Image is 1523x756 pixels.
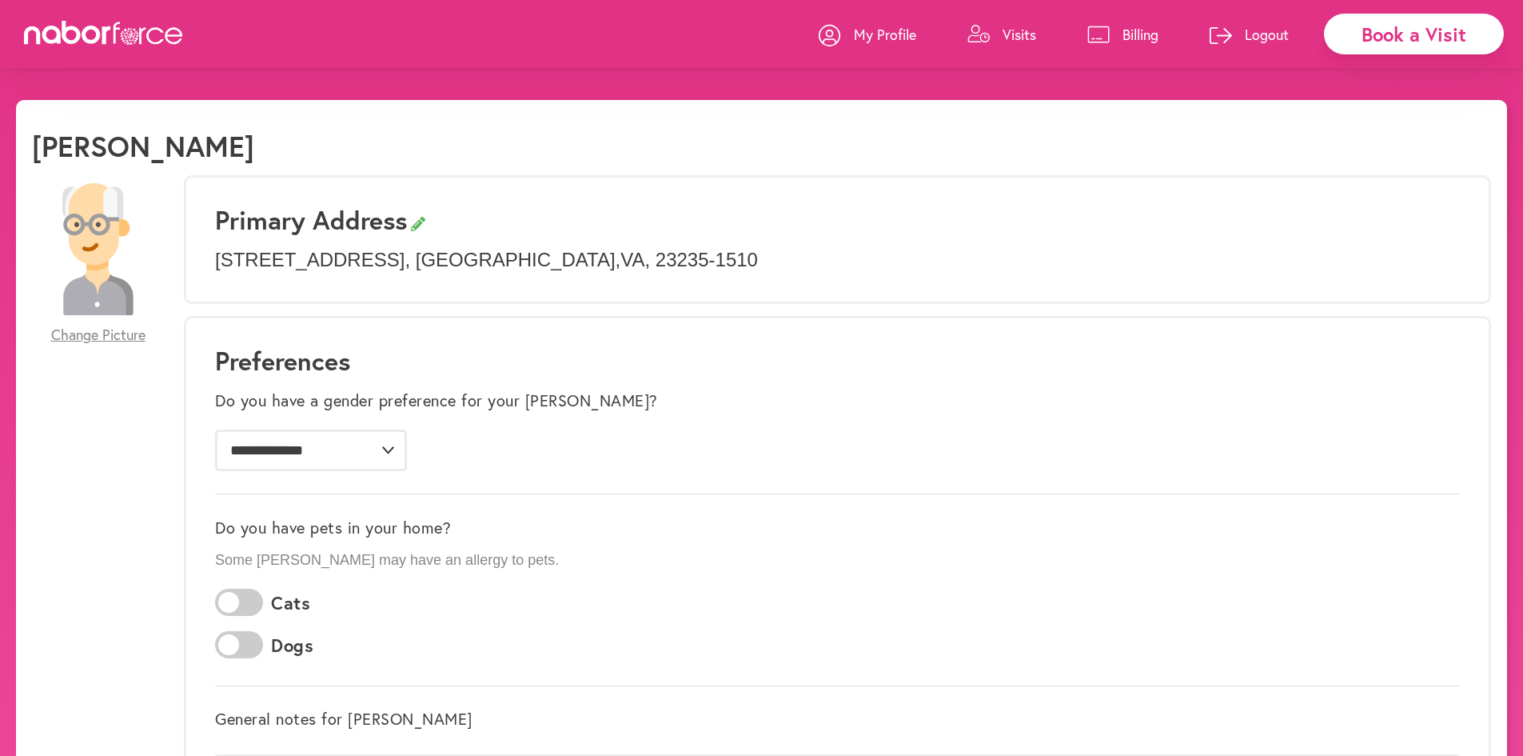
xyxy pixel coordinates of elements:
[854,25,916,44] p: My Profile
[1003,25,1036,44] p: Visits
[1245,25,1289,44] p: Logout
[215,205,1460,235] h3: Primary Address
[819,10,916,58] a: My Profile
[1122,25,1158,44] p: Billing
[271,635,313,656] label: Dogs
[215,518,451,538] label: Do you have pets in your home?
[967,10,1036,58] a: Visits
[215,710,472,729] label: General notes for [PERSON_NAME]
[271,593,310,614] label: Cats
[215,552,1460,570] p: Some [PERSON_NAME] may have an allergy to pets.
[32,183,164,315] img: 28479a6084c73c1d882b58007db4b51f.png
[215,391,658,410] label: Do you have a gender preference for your [PERSON_NAME]?
[1087,10,1158,58] a: Billing
[215,346,1460,376] h1: Preferences
[1324,14,1504,54] div: Book a Visit
[51,326,146,344] span: Change Picture
[215,249,1460,272] p: [STREET_ADDRESS] , [GEOGRAPHIC_DATA] , VA , 23235-1510
[1210,10,1289,58] a: Logout
[32,129,254,163] h1: [PERSON_NAME]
